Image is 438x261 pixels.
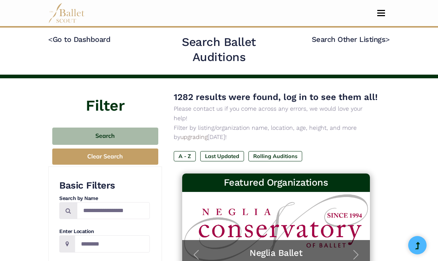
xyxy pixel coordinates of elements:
[48,35,53,44] code: <
[52,128,158,145] button: Search
[372,10,390,17] button: Toggle navigation
[77,202,150,219] input: Search by names...
[48,35,110,44] a: <Go to Dashboard
[174,151,196,161] label: A - Z
[174,104,378,123] p: Please contact us if you come across any errors, we would love your help!
[190,247,363,259] a: Neglia Ballet
[59,179,150,192] h3: Basic Filters
[200,151,244,161] label: Last Updated
[312,35,390,44] a: Search Other Listings>
[52,149,158,165] button: Clear Search
[180,133,208,140] a: upgrading
[248,151,302,161] label: Rolling Auditions
[174,92,378,102] span: 1282 results were found, log in to see them all!
[174,123,378,142] p: Filter by listing/organization name, location, age, height, and more by [DATE]!
[385,35,390,44] code: >
[75,235,150,253] input: Location
[59,228,150,235] h4: Enter Location
[188,176,364,189] h3: Featured Organizations
[59,195,150,202] h4: Search by Name
[156,35,282,65] h2: Search Ballet Auditions
[48,78,162,117] h4: Filter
